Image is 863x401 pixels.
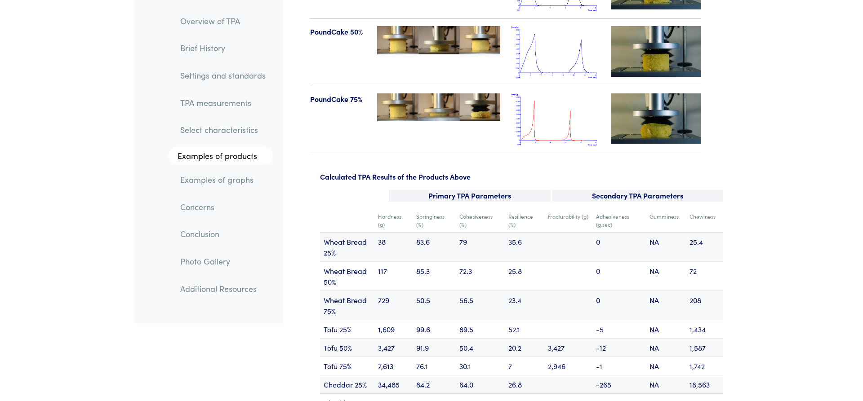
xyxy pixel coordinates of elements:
td: Gumminess [646,209,686,233]
td: 0 [592,291,646,320]
a: Select characteristics [173,120,273,141]
td: NA [646,232,686,261]
td: 7 [505,357,544,375]
td: 117 [374,261,412,291]
td: 1,587 [686,338,723,357]
a: Examples of products [169,147,273,165]
p: Secondary TPA Parameters [552,190,723,202]
td: NA [646,320,686,338]
td: Wheat Bread 50% [320,261,374,291]
td: 76.1 [413,357,456,375]
img: poundcake-videotn-75.jpg [611,93,701,144]
td: 30.1 [456,357,505,375]
td: 0 [592,261,646,291]
td: 85.3 [413,261,456,291]
td: 72 [686,261,723,291]
td: 3,427 [544,338,592,357]
td: 2,946 [544,357,592,375]
p: Primary TPA Parameters [389,190,550,202]
img: poundcake-50-123-tpa.jpg [377,26,500,54]
td: 34,485 [374,375,412,393]
td: Adhesiveness (g.sec) [592,209,646,233]
img: poundcake-75-123-tpa.jpg [377,93,500,121]
td: 99.6 [413,320,456,338]
p: PoundCake 50% [310,26,366,38]
td: 50.4 [456,338,505,357]
td: -12 [592,338,646,357]
td: 38 [374,232,412,261]
td: 208 [686,291,723,320]
a: TPA measurements [173,93,273,113]
td: 3,427 [374,338,412,357]
td: Wheat Bread 75% [320,291,374,320]
td: NA [646,291,686,320]
td: Cheddar 25% [320,375,374,393]
img: poundcake-videotn-50.jpg [611,26,701,76]
td: 1,434 [686,320,723,338]
td: Cohesiveness (%) [456,209,505,233]
td: 0 [592,232,646,261]
td: 26.8 [505,375,544,393]
p: PoundCake 75% [310,93,366,105]
td: 1,742 [686,357,723,375]
td: 84.2 [413,375,456,393]
td: NA [646,357,686,375]
td: 18,563 [686,375,723,393]
td: 25.8 [505,261,544,291]
td: 1,609 [374,320,412,338]
td: 729 [374,291,412,320]
td: Tofu 75% [320,357,374,375]
td: -5 [592,320,646,338]
td: 23.4 [505,291,544,320]
td: -265 [592,375,646,393]
td: Chewiness [686,209,723,233]
td: 20.2 [505,338,544,357]
a: Concerns [173,197,273,217]
img: poundcake_tpa_75.png [511,93,601,146]
a: Overview of TPA [173,11,273,31]
td: Wheat Bread 25% [320,232,374,261]
td: NA [646,338,686,357]
td: 56.5 [456,291,505,320]
td: 89.5 [456,320,505,338]
td: 50.5 [413,291,456,320]
td: 64.0 [456,375,505,393]
a: Photo Gallery [173,251,273,272]
p: Calculated TPA Results of the Products Above [320,171,723,183]
td: -1 [592,357,646,375]
td: 52.1 [505,320,544,338]
td: NA [646,375,686,393]
td: Springiness (%) [413,209,456,233]
td: Fracturability (g) [544,209,592,233]
td: 25.4 [686,232,723,261]
td: NA [646,261,686,291]
a: Brief History [173,38,273,59]
td: 35.6 [505,232,544,261]
td: Hardness (g) [374,209,412,233]
td: 91.9 [413,338,456,357]
td: Resilience (%) [505,209,544,233]
td: Tofu 25% [320,320,374,338]
td: 72.3 [456,261,505,291]
td: Tofu 50% [320,338,374,357]
a: Conclusion [173,224,273,245]
a: Settings and standards [173,65,273,86]
img: poundcake_tpa_50.png [511,26,601,79]
td: 7,613 [374,357,412,375]
td: 79 [456,232,505,261]
a: Additional Resources [173,278,273,299]
a: Examples of graphs [173,169,273,190]
td: 83.6 [413,232,456,261]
